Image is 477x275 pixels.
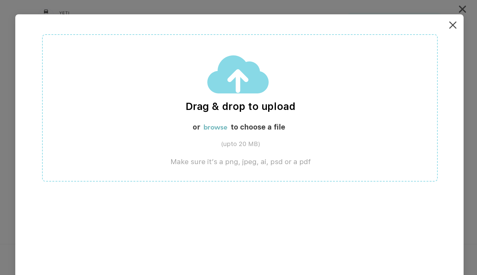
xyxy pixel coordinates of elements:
[43,158,438,166] label: Make sure it’s a png, jpeg, ai, psd or a pdf
[207,55,269,94] img: upload_cloud.svg
[193,123,200,132] label: or
[43,101,438,112] label: Drag & drop to upload
[449,21,456,29] img: close.png
[43,140,438,148] label: (upto 20 MB)
[204,123,227,131] label: browse
[231,123,285,132] label: to choose a file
